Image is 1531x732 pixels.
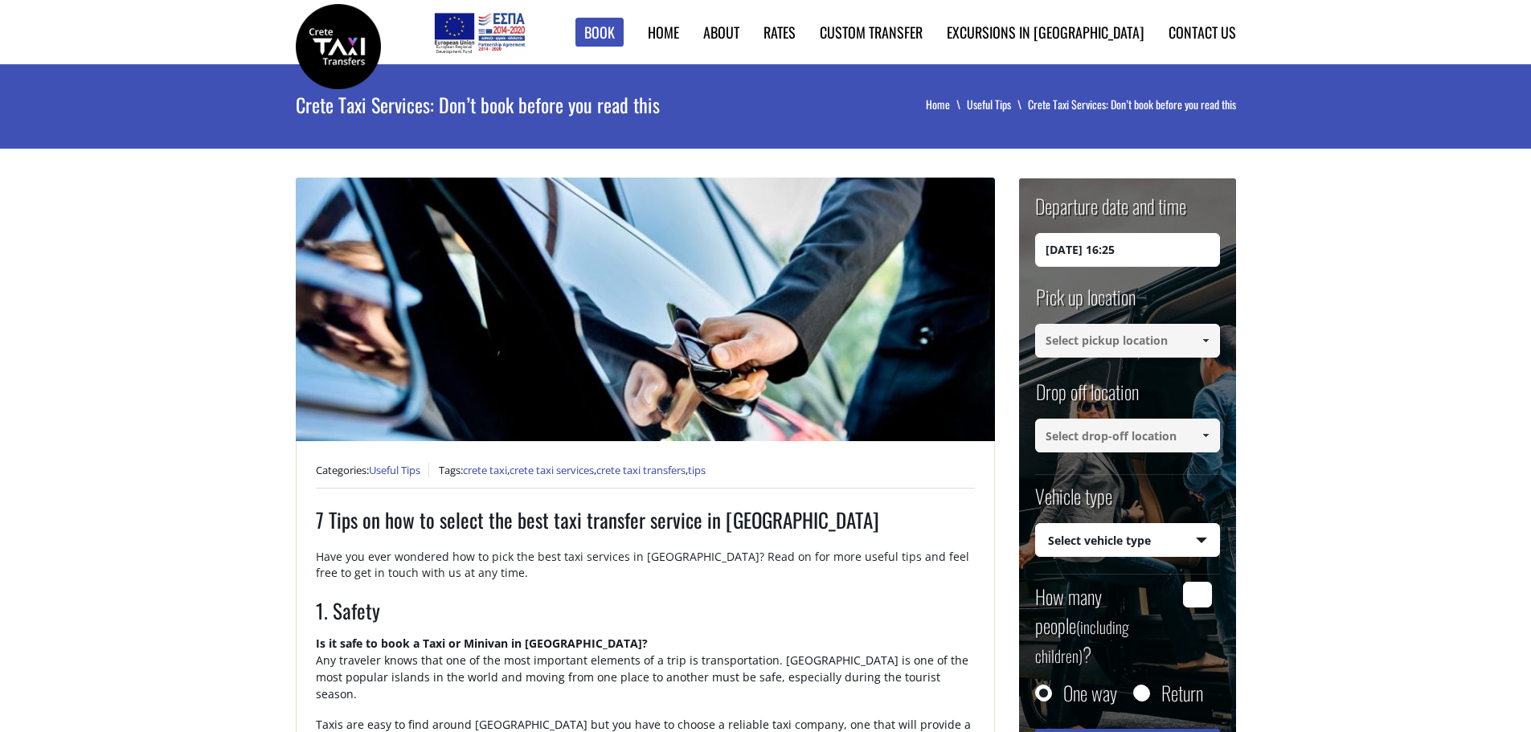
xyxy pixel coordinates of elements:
[947,22,1144,43] a: Excursions in [GEOGRAPHIC_DATA]
[296,178,995,441] img: Crete Taxi Services: Don’t book before you read this
[296,4,381,89] img: Crete Taxi Transfers | The best taxi services in Crete | Crete Taxi Transfers
[820,22,923,43] a: Custom Transfer
[510,463,594,477] a: crete taxi services
[1035,324,1220,358] input: Select pickup location
[316,636,648,651] strong: Is it safe to book a Taxi or Minivan in [GEOGRAPHIC_DATA]?
[316,596,975,635] h2: 1. Safety
[1035,283,1136,324] label: Pick up location
[316,463,429,477] span: Categories:
[1028,96,1236,112] li: Crete Taxi Services: Don’t book before you read this
[596,463,686,477] a: crete taxi transfers
[1036,524,1219,558] span: Select vehicle type
[432,8,527,56] img: e-bannersEUERDF180X90.jpg
[439,463,706,477] span: Tags: , , ,
[296,36,381,53] a: Crete Taxi Transfers | The best taxi services in Crete | Crete Taxi Transfers
[1161,685,1203,701] label: Return
[1035,192,1186,233] label: Departure date and time
[1063,685,1117,701] label: One way
[1169,22,1236,43] a: Contact us
[688,463,706,477] a: tips
[463,463,507,477] a: crete taxi
[575,18,624,47] a: Book
[369,463,420,477] a: Useful Tips
[967,96,1028,112] a: Useful Tips
[648,22,679,43] a: Home
[1035,482,1112,523] label: Vehicle type
[1035,615,1129,668] small: (including children)
[296,64,804,145] h1: Crete Taxi Services: Don’t book before you read this
[1192,324,1218,358] a: Show All Items
[1035,378,1139,419] label: Drop off location
[1035,582,1174,669] label: How many people ?
[316,505,879,534] span: 7 Tips on how to select the best taxi transfer service in [GEOGRAPHIC_DATA]
[703,22,739,43] a: About
[926,96,967,112] a: Home
[316,635,975,716] p: Any traveler knows that one of the most important elements of a trip is transportation. [GEOGRAPH...
[763,22,796,43] a: Rates
[316,549,975,581] div: Have you ever wondered how to pick the best taxi services in [GEOGRAPHIC_DATA]? Read on for more ...
[1192,419,1218,452] a: Show All Items
[1035,419,1220,452] input: Select drop-off location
